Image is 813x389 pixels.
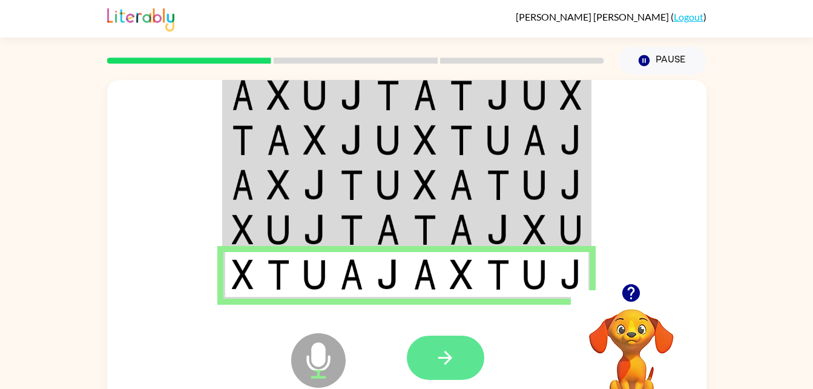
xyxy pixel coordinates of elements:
img: u [523,259,546,290]
img: x [267,80,290,110]
img: x [303,125,326,155]
img: u [523,80,546,110]
img: j [377,259,400,290]
img: t [340,170,363,200]
img: a [232,170,254,200]
img: j [487,214,510,245]
img: a [523,125,546,155]
span: [PERSON_NAME] [PERSON_NAME] [516,11,671,22]
img: j [560,125,582,155]
img: j [340,80,363,110]
img: t [450,80,473,110]
img: u [377,170,400,200]
div: ( ) [516,11,706,22]
img: t [340,214,363,245]
img: u [560,214,582,245]
img: x [413,170,436,200]
img: a [413,80,436,110]
img: a [232,80,254,110]
img: j [340,125,363,155]
img: j [303,214,326,245]
img: a [450,170,473,200]
img: x [450,259,473,290]
img: j [560,170,582,200]
a: Logout [674,11,703,22]
img: t [377,80,400,110]
img: t [450,125,473,155]
img: a [450,214,473,245]
img: a [340,259,363,290]
img: j [487,80,510,110]
img: Literably [107,5,174,32]
img: a [267,125,290,155]
img: t [413,214,436,245]
img: x [232,259,254,290]
img: x [267,170,290,200]
img: u [303,259,326,290]
img: t [267,259,290,290]
img: t [487,170,510,200]
img: u [377,125,400,155]
img: t [232,125,254,155]
img: j [560,259,582,290]
img: u [267,214,290,245]
img: a [413,259,436,290]
img: t [487,259,510,290]
img: u [523,170,546,200]
img: x [560,80,582,110]
img: j [303,170,326,200]
img: x [232,214,254,245]
img: u [487,125,510,155]
button: Pause [619,47,706,75]
img: a [377,214,400,245]
img: x [523,214,546,245]
img: u [303,80,326,110]
img: x [413,125,436,155]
